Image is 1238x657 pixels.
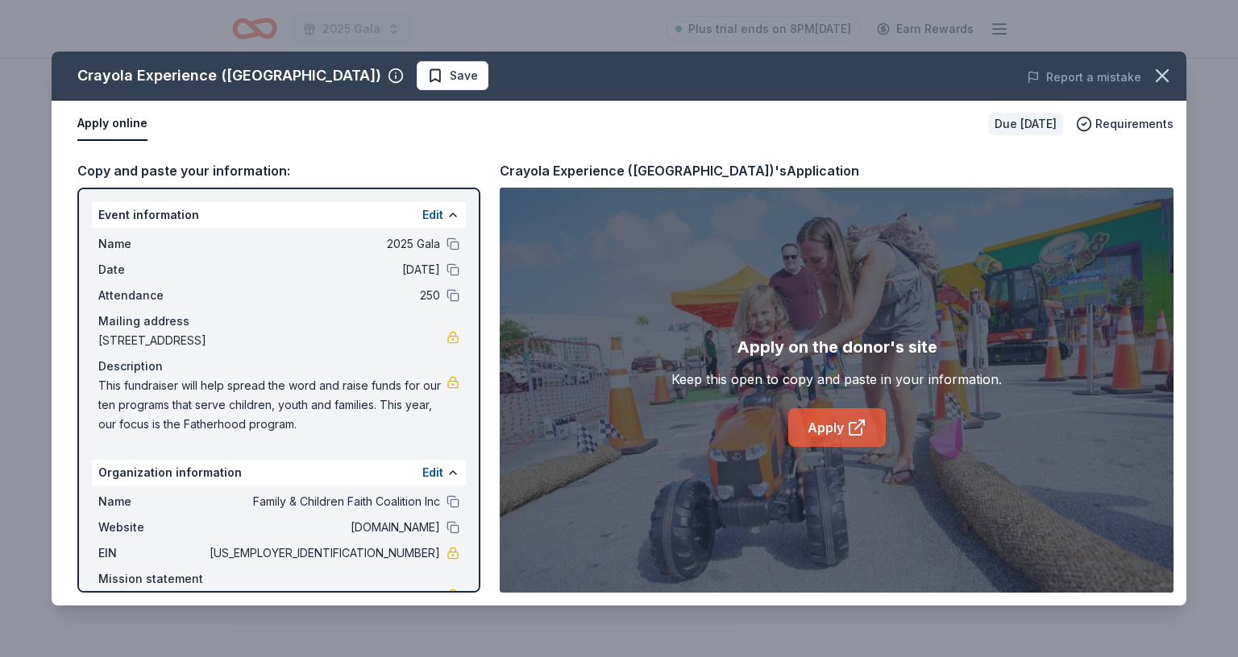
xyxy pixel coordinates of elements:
[92,460,466,486] div: Organization information
[98,331,447,350] span: [STREET_ADDRESS]
[77,107,147,141] button: Apply online
[206,286,440,305] span: 250
[450,66,478,85] span: Save
[98,357,459,376] div: Description
[988,113,1063,135] div: Due [DATE]
[98,286,206,305] span: Attendance
[737,334,937,360] div: Apply on the donor's site
[500,160,859,181] div: Crayola Experience ([GEOGRAPHIC_DATA])'s Application
[98,260,206,279] span: Date
[98,312,459,331] div: Mailing address
[417,61,488,90] button: Save
[206,492,440,511] span: Family & Children Faith Coalition Inc
[1095,114,1174,134] span: Requirements
[98,569,459,589] div: Mission statement
[92,202,466,228] div: Event information
[98,376,447,434] span: This fundraiser will help spread the word and raise funds for our ten programs that serve childre...
[77,63,381,89] div: Crayola Experience ([GEOGRAPHIC_DATA])
[206,518,440,537] span: [DOMAIN_NAME]
[98,234,206,254] span: Name
[1076,114,1174,134] button: Requirements
[98,543,206,563] span: EIN
[206,543,440,563] span: [US_EMPLOYER_IDENTIFICATION_NUMBER]
[1027,68,1141,87] button: Report a mistake
[671,370,1002,389] div: Keep this open to copy and paste in your information.
[98,589,447,647] span: Family & Children Faith Coalition Inc is a nonprofit organization focused on providing human serv...
[206,234,440,254] span: 2025 Gala
[422,463,443,482] button: Edit
[788,408,886,447] a: Apply
[77,160,480,181] div: Copy and paste your information:
[206,260,440,279] span: [DATE]
[422,205,443,225] button: Edit
[98,518,206,537] span: Website
[98,492,206,511] span: Name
